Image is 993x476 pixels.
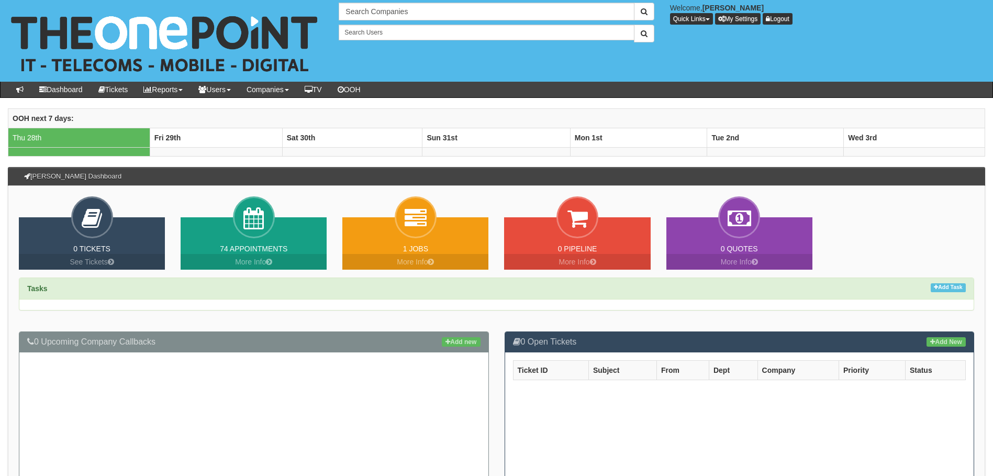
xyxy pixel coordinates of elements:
a: Tickets [91,82,136,97]
b: [PERSON_NAME] [702,4,764,12]
input: Search Companies [339,3,634,20]
a: OOH [330,82,369,97]
th: Status [905,360,965,380]
a: Reports [136,82,191,97]
th: Mon 1st [570,128,707,147]
a: Companies [239,82,297,97]
a: Dashboard [31,82,91,97]
a: Add New [927,337,966,347]
a: Add new [442,337,480,347]
input: Search Users [339,25,634,40]
a: Logout [763,13,793,25]
div: Welcome, [662,3,993,25]
th: Dept [709,360,757,380]
button: Quick Links [670,13,713,25]
a: See Tickets [19,254,165,270]
a: More Info [181,254,327,270]
th: Fri 29th [150,128,282,147]
a: Add Task [931,283,966,292]
a: Users [191,82,239,97]
a: 0 Quotes [721,245,758,253]
h3: 0 Upcoming Company Callbacks [27,337,481,347]
th: From [656,360,709,380]
a: More Info [504,254,650,270]
th: Subject [588,360,656,380]
th: Company [757,360,839,380]
h3: [PERSON_NAME] Dashboard [19,168,127,185]
a: More Info [666,254,812,270]
a: 1 Jobs [403,245,428,253]
a: 74 Appointments [220,245,287,253]
strong: Tasks [27,284,48,293]
a: More Info [342,254,488,270]
a: TV [297,82,330,97]
th: Sun 31st [422,128,570,147]
a: 0 Tickets [73,245,110,253]
h3: 0 Open Tickets [513,337,966,347]
th: Priority [839,360,905,380]
a: My Settings [715,13,761,25]
th: Tue 2nd [707,128,844,147]
th: Sat 30th [282,128,422,147]
a: 0 Pipeline [558,245,597,253]
th: OOH next 7 days: [8,108,985,128]
th: Wed 3rd [844,128,985,147]
th: Ticket ID [513,360,588,380]
td: Thu 28th [8,128,150,147]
